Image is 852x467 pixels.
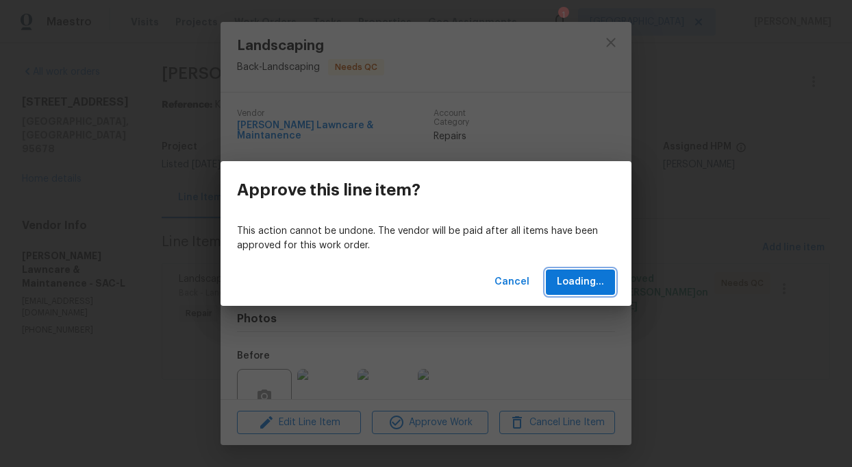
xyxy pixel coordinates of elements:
p: This action cannot be undone. The vendor will be paid after all items have been approved for this... [237,224,615,253]
h3: Approve this line item? [237,180,421,200]
button: Cancel [489,270,535,295]
button: Loading... [546,270,615,295]
span: Loading... [557,274,604,291]
span: Cancel [494,274,529,291]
